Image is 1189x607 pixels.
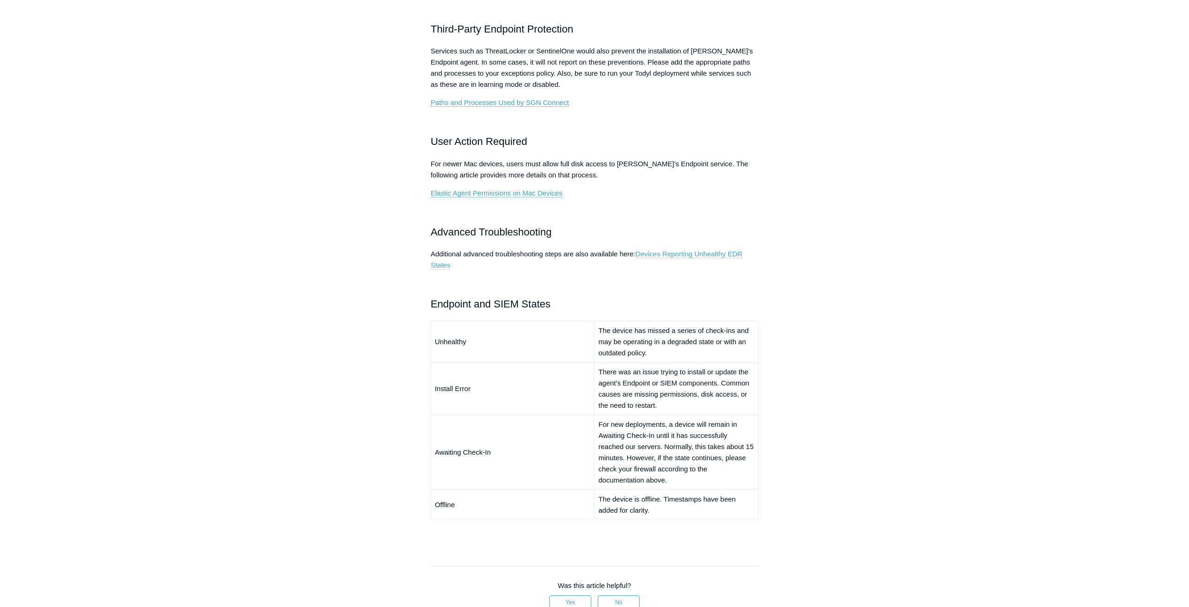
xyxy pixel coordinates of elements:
p: Additional advanced troubleshooting steps are also available here: [431,248,758,271]
td: The device has missed a series of check-ins and may be operating in a degraded state or with an o... [594,321,758,362]
td: There was an issue trying to install or update the agent's Endpoint or SIEM components. Common ca... [594,362,758,415]
h2: User Action Required [431,133,758,150]
td: Unhealthy [431,321,594,362]
h2: Endpoint and SIEM States [431,296,758,312]
p: For newer Mac devices, users must allow full disk access to [PERSON_NAME]'s Endpoint service. The... [431,158,758,181]
td: Install Error [431,362,594,415]
td: Awaiting Check-In [431,415,594,490]
a: Elastic Agent Permissions on Mac Devices [431,189,562,197]
a: Paths and Processes Used by SGN Connect [431,98,569,107]
span: Was this article helpful? [558,581,631,589]
td: For new deployments, a device will remain in Awaiting Check-In until it has successfully reached ... [594,415,758,490]
h2: Advanced Troubleshooting [431,224,758,240]
td: Offline [431,490,594,520]
h2: Third-Party Endpoint Protection [431,21,758,37]
td: The device is offline. Timestamps have been added for clarity. [594,490,758,520]
p: Services such as ThreatLocker or SentinelOne would also prevent the installation of [PERSON_NAME]... [431,46,758,90]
